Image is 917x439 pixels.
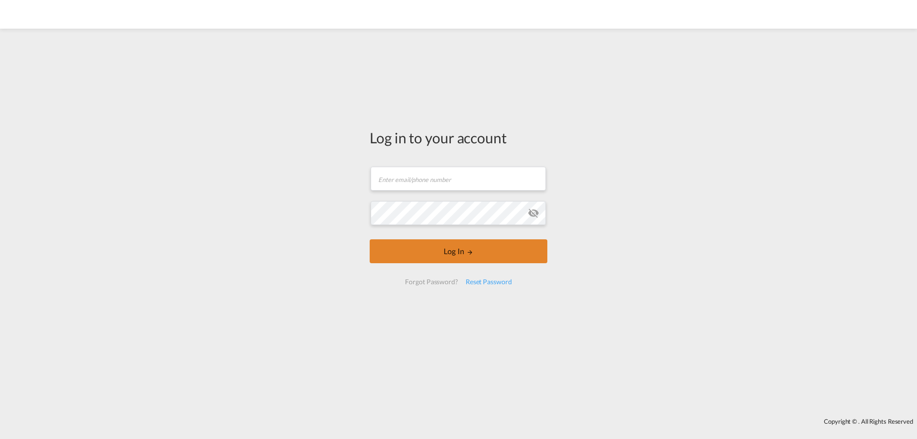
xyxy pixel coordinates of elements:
div: Forgot Password? [401,273,461,290]
md-icon: icon-eye-off [528,207,539,219]
input: Enter email/phone number [371,167,546,191]
div: Reset Password [462,273,516,290]
div: Log in to your account [370,128,547,148]
button: LOGIN [370,239,547,263]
